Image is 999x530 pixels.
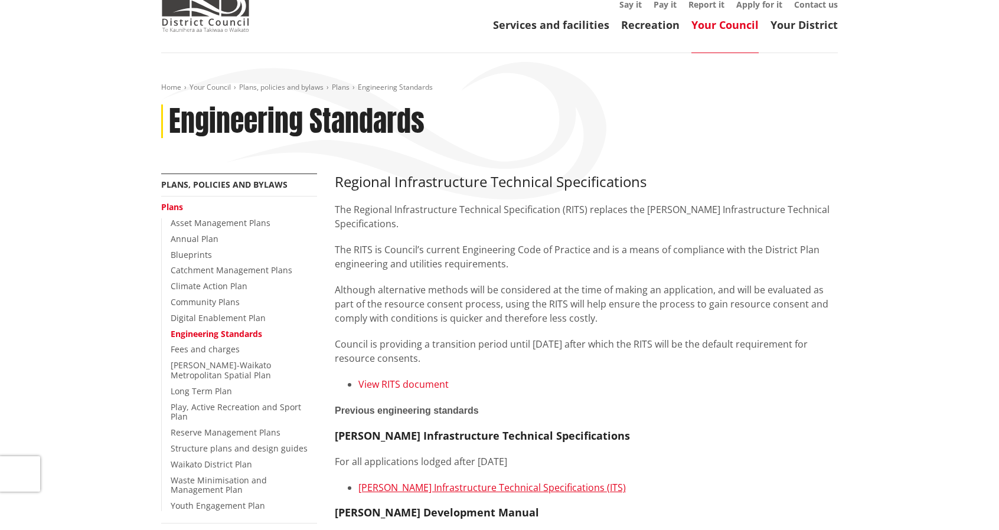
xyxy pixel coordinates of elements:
a: Recreation [621,18,680,32]
a: Asset Management Plans [171,217,270,228]
a: Blueprints [171,249,212,260]
h3: Regional Infrastructure Technical Specifications [335,174,838,191]
a: Play, Active Recreation and Sport Plan [171,401,301,423]
a: Catchment Management Plans [171,264,292,276]
span: Engineering Standards [358,82,433,92]
a: View RITS document [358,378,449,391]
a: Services and facilities [493,18,609,32]
a: Your Council [190,82,231,92]
strong: [PERSON_NAME] Development Manual [335,505,539,519]
a: Digital Enablement Plan [171,312,266,323]
iframe: Messenger Launcher [945,480,987,523]
a: Waikato District Plan [171,459,252,470]
h1: Engineering Standards [169,104,425,139]
a: Home [161,82,181,92]
a: Plans, policies and bylaws [239,82,324,92]
a: [PERSON_NAME]-Waikato Metropolitan Spatial Plan [171,359,271,381]
a: Engineering Standards [171,328,262,339]
a: Plans [332,82,350,92]
a: Plans, policies and bylaws [161,179,288,190]
a: Plans [161,201,183,212]
a: Fees and charges [171,343,240,355]
a: Long Term Plan [171,385,232,397]
p: For all applications lodged after [DATE] [335,454,838,469]
p: The RITS is Council’s current Engineering Code of Practice and is a means of compliance with the ... [335,243,838,271]
a: Your District [771,18,838,32]
a: [PERSON_NAME] Infrastructure Technical Specifications (ITS) [358,481,626,494]
a: Annual Plan [171,233,218,244]
nav: breadcrumb [161,83,838,93]
a: Reserve Management Plans [171,427,280,438]
span: Previous engineering standards [335,405,479,416]
p: Although alternative methods will be considered at the time of making an application, and will be... [335,283,838,325]
a: Climate Action Plan [171,280,247,292]
a: Your Council [691,18,759,32]
a: Community Plans [171,296,240,307]
a: Youth Engagement Plan [171,500,265,511]
p: Council is providing a transition period until [DATE] after which the RITS will be the default re... [335,337,838,365]
p: The Regional Infrastructure Technical Specification (RITS) replaces the [PERSON_NAME] Infrastruct... [335,202,838,231]
strong: [PERSON_NAME] Infrastructure Technical Specifications [335,428,630,443]
a: Structure plans and design guides [171,443,308,454]
a: Waste Minimisation and Management Plan [171,475,267,496]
